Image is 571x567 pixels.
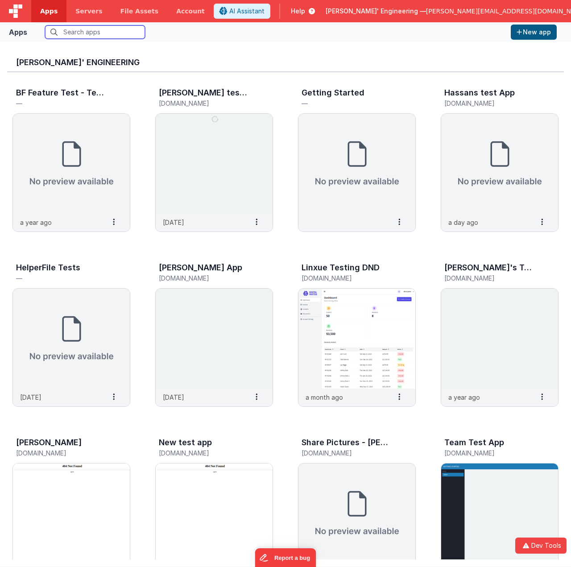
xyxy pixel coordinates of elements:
[159,88,248,97] h3: [PERSON_NAME] test App
[444,100,536,107] h5: [DOMAIN_NAME]
[16,263,80,272] h3: HelperFile Tests
[16,88,105,97] h3: BF Feature Test - Test Business File
[163,393,184,402] p: [DATE]
[444,88,515,97] h3: Hassans test App
[306,393,343,402] p: a month ago
[159,100,251,107] h5: [DOMAIN_NAME]
[444,263,534,272] h3: [PERSON_NAME]'s Test App new
[511,25,557,40] button: New app
[444,275,536,281] h5: [DOMAIN_NAME]
[16,275,108,281] h5: —
[515,538,567,554] button: Dev Tools
[302,438,391,447] h3: Share Pictures - [PERSON_NAME]
[255,548,316,567] iframe: Marker.io feedback button
[20,393,41,402] p: [DATE]
[45,25,145,39] input: Search apps
[302,100,393,107] h5: —
[159,263,242,272] h3: [PERSON_NAME] App
[214,4,270,19] button: AI Assistant
[291,7,305,16] span: Help
[326,7,426,16] span: [PERSON_NAME]' Engineering —
[75,7,102,16] span: Servers
[444,450,536,456] h5: [DOMAIN_NAME]
[448,393,480,402] p: a year ago
[448,218,478,227] p: a day ago
[120,7,159,16] span: File Assets
[16,438,82,447] h3: [PERSON_NAME]
[159,438,212,447] h3: New test app
[40,7,58,16] span: Apps
[302,275,393,281] h5: [DOMAIN_NAME]
[9,27,27,37] div: Apps
[229,7,265,16] span: AI Assistant
[302,263,380,272] h3: Linxue Testing DND
[16,100,108,107] h5: —
[159,450,251,456] h5: [DOMAIN_NAME]
[16,58,555,67] h3: [PERSON_NAME]' Engineering
[16,450,108,456] h5: [DOMAIN_NAME]
[302,450,393,456] h5: [DOMAIN_NAME]
[302,88,364,97] h3: Getting Started
[159,275,251,281] h5: [DOMAIN_NAME]
[20,218,52,227] p: a year ago
[444,438,504,447] h3: Team Test App
[163,218,184,227] p: [DATE]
